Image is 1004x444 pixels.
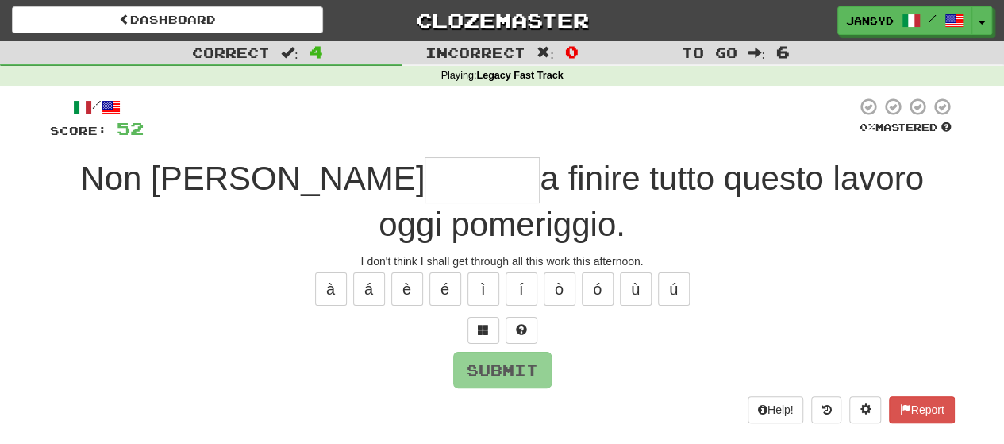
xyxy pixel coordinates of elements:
[476,70,563,81] strong: Legacy Fast Track
[506,272,537,306] button: í
[811,396,841,423] button: Round history (alt+y)
[929,13,937,24] span: /
[347,6,658,34] a: Clozemaster
[50,253,955,269] div: I don't think I shall get through all this work this afternoon.
[620,272,652,306] button: ù
[860,121,875,133] span: 0 %
[748,46,765,60] span: :
[310,42,323,61] span: 4
[429,272,461,306] button: é
[281,46,298,60] span: :
[889,396,954,423] button: Report
[544,272,575,306] button: ò
[117,118,144,138] span: 52
[50,97,144,117] div: /
[776,42,790,61] span: 6
[315,272,347,306] button: à
[50,124,107,137] span: Score:
[582,272,614,306] button: ó
[12,6,323,33] a: Dashboard
[353,272,385,306] button: á
[506,317,537,344] button: Single letter hint - you only get 1 per sentence and score half the points! alt+h
[565,42,579,61] span: 0
[391,272,423,306] button: è
[453,352,552,388] button: Submit
[425,44,525,60] span: Incorrect
[748,396,804,423] button: Help!
[537,46,554,60] span: :
[856,121,955,135] div: Mastered
[80,160,425,197] span: Non [PERSON_NAME]
[846,14,894,28] span: JanSyd
[837,6,972,35] a: JanSyd /
[379,160,923,243] span: a finire tutto questo lavoro oggi pomeriggio.
[467,272,499,306] button: ì
[681,44,737,60] span: To go
[467,317,499,344] button: Switch sentence to multiple choice alt+p
[658,272,690,306] button: ú
[192,44,270,60] span: Correct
